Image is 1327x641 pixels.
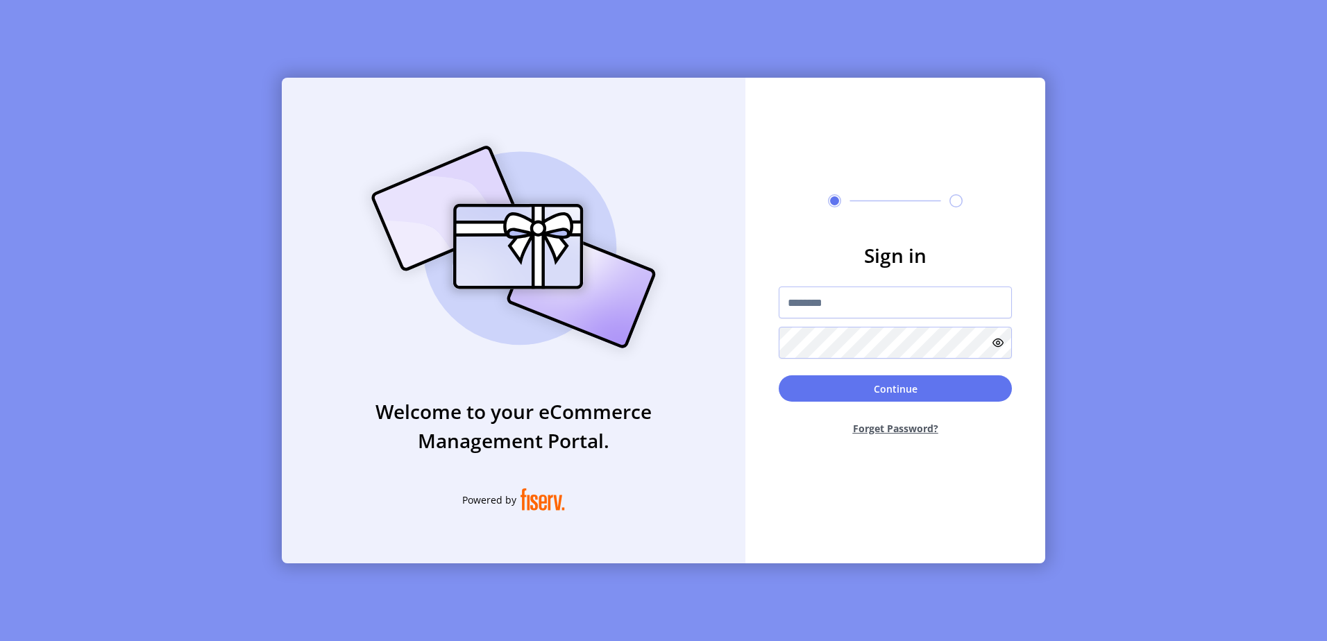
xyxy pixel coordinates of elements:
[779,241,1012,270] h3: Sign in
[350,130,677,364] img: card_Illustration.svg
[282,397,745,455] h3: Welcome to your eCommerce Management Portal.
[779,410,1012,447] button: Forget Password?
[779,375,1012,402] button: Continue
[462,493,516,507] span: Powered by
